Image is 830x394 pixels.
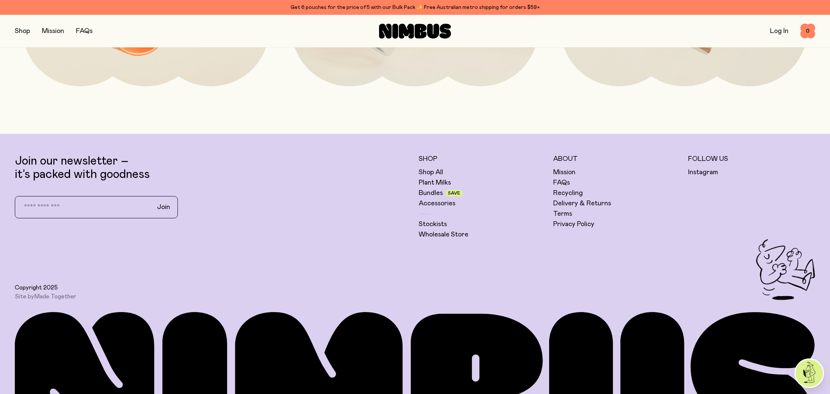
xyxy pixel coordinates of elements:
[553,220,594,229] a: Privacy Policy
[15,293,76,300] span: Site by
[553,199,611,208] a: Delivery & Returns
[553,209,572,218] a: Terms
[419,189,443,198] a: Bundles
[688,168,718,177] a: Instagram
[419,199,455,208] a: Accessories
[419,155,546,163] h5: Shop
[448,191,460,195] span: Save
[419,220,447,229] a: Stockists
[15,155,411,181] p: Join our newsletter – it’s packed with goodness
[419,230,468,239] a: Wholesale Store
[553,168,575,177] a: Mission
[419,178,451,187] a: Plant Milks
[15,3,815,12] div: Get 6 pouches for the price of 5 with our Bulk Pack ✨ Free Australian metro shipping for orders $59+
[76,28,93,34] a: FAQs
[800,24,815,39] button: 0
[553,189,583,198] a: Recycling
[42,28,64,34] a: Mission
[15,284,58,291] span: Copyright 2025
[34,294,76,299] a: Made Together
[553,155,680,163] h5: About
[157,203,170,212] span: Join
[553,178,570,187] a: FAQs
[770,28,788,34] a: Log In
[419,168,443,177] a: Shop All
[688,155,815,163] h5: Follow Us
[151,199,176,215] button: Join
[796,360,823,387] img: agent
